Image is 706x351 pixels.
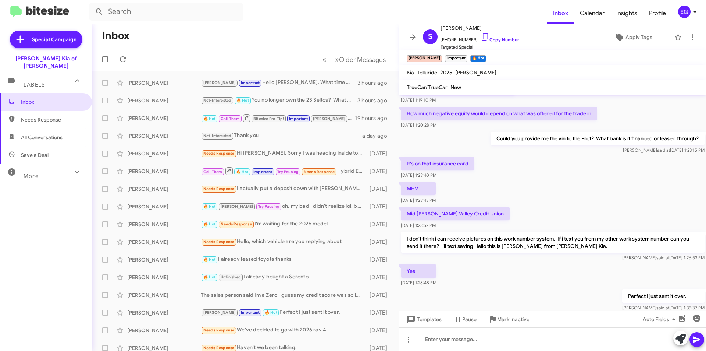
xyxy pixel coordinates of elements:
[622,289,705,303] p: Perfect I just sent it over.
[201,149,366,158] div: Hi [PERSON_NAME], Sorry I was heading inside to Dentist. I already connected with [PERSON_NAME] (...
[643,3,672,24] a: Profile
[366,221,393,228] div: [DATE]
[318,52,331,67] button: Previous
[221,275,241,280] span: Unfinished
[657,147,670,153] span: said at
[32,36,76,43] span: Special Campaign
[203,204,216,209] span: 🔥 Hot
[203,257,216,262] span: 🔥 Hot
[24,81,45,88] span: Labels
[201,273,366,281] div: I already bought a Sorento
[253,169,272,174] span: Important
[401,280,436,285] span: [DATE] 1:28:48 PM
[10,31,82,48] a: Special Campaign
[656,305,669,310] span: said at
[127,168,201,175] div: [PERSON_NAME]
[24,173,39,179] span: More
[401,107,597,120] p: How much negative equity would depend on what was offered for the trade in
[127,79,201,87] div: [PERSON_NAME]
[574,3,610,24] a: Calendar
[253,116,284,121] span: Bitesize Pro-Tip!
[236,98,249,103] span: 🔥 Hot
[401,122,436,128] span: [DATE] 1:20:28 PM
[201,185,366,193] div: I actually put a deposit down with [PERSON_NAME] [DATE] for a sorento
[407,69,414,76] span: Kia
[362,132,393,140] div: a day ago
[401,157,474,170] p: It's on that insurance card
[610,3,643,24] a: Insights
[445,55,467,62] small: Important
[102,30,129,42] h1: Inbox
[201,291,366,299] div: The sales person said Im a Zero I guess my credit score was so low I couldnt leave the lot with a...
[470,55,486,62] small: 🔥 Hot
[127,132,201,140] div: [PERSON_NAME]
[455,69,496,76] span: [PERSON_NAME]
[277,169,299,174] span: Try Pausing
[366,185,393,193] div: [DATE]
[201,113,355,123] div: Okay awesome! Yeah, I can help her out with that would love the business shouldn't be a problem g...
[678,6,691,18] div: EG
[656,255,669,260] span: said at
[127,221,201,228] div: [PERSON_NAME]
[399,313,448,326] button: Templates
[462,313,477,326] span: Pause
[357,79,393,87] div: 3 hours ago
[448,313,482,326] button: Pause
[21,98,83,106] span: Inbox
[441,43,519,51] span: Targeted Special
[401,97,436,103] span: [DATE] 1:19:10 PM
[127,150,201,157] div: [PERSON_NAME]
[366,150,393,157] div: [DATE]
[21,134,63,141] span: All Conversations
[366,291,393,299] div: [DATE]
[203,186,235,191] span: Needs Response
[127,185,201,193] div: [PERSON_NAME]
[201,255,366,264] div: I already leased toyota thanks
[127,256,201,263] div: [PERSON_NAME]
[491,132,705,145] p: Could you provide me the vin to the Pilot? What bank is it financed or leased through?
[201,78,357,87] div: Hello [PERSON_NAME], What time works for you the 15th?
[366,168,393,175] div: [DATE]
[481,37,519,42] a: Copy Number
[595,31,671,44] button: Apply Tags
[401,197,436,203] span: [DATE] 1:23:43 PM
[405,313,442,326] span: Templates
[625,31,652,44] span: Apply Tags
[203,275,216,280] span: 🔥 Hot
[289,116,308,121] span: Important
[322,55,327,64] span: «
[241,80,260,85] span: Important
[221,116,240,121] span: Call Them
[401,264,436,278] p: Yes
[497,313,529,326] span: Mark Inactive
[127,115,201,122] div: [PERSON_NAME]
[203,222,216,227] span: 🔥 Hot
[201,220,366,228] div: I'm waiting for the 2026 model
[547,3,574,24] a: Inbox
[127,291,201,299] div: [PERSON_NAME]
[203,133,232,138] span: Not-Interested
[401,172,436,178] span: [DATE] 1:23:40 PM
[265,310,277,315] span: 🔥 Hot
[622,255,705,260] span: [PERSON_NAME] [DATE] 1:26:53 PM
[127,274,201,281] div: [PERSON_NAME]
[441,32,519,43] span: [PHONE_NUMBER]
[318,52,390,67] nav: Page navigation example
[203,310,236,315] span: [PERSON_NAME]
[407,84,448,91] span: TrueCar/TrueCar
[203,80,236,85] span: [PERSON_NAME]
[258,204,279,209] span: Try Pausing
[401,182,436,195] p: MHV
[366,327,393,334] div: [DATE]
[203,169,222,174] span: Call Them
[355,115,393,122] div: 19 hours ago
[407,55,442,62] small: [PERSON_NAME]
[417,69,437,76] span: Telluride
[127,309,201,316] div: [PERSON_NAME]
[366,256,393,263] div: [DATE]
[201,326,366,334] div: We've decided to go with 2026 rav 4
[637,313,684,326] button: Auto Fields
[366,309,393,316] div: [DATE]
